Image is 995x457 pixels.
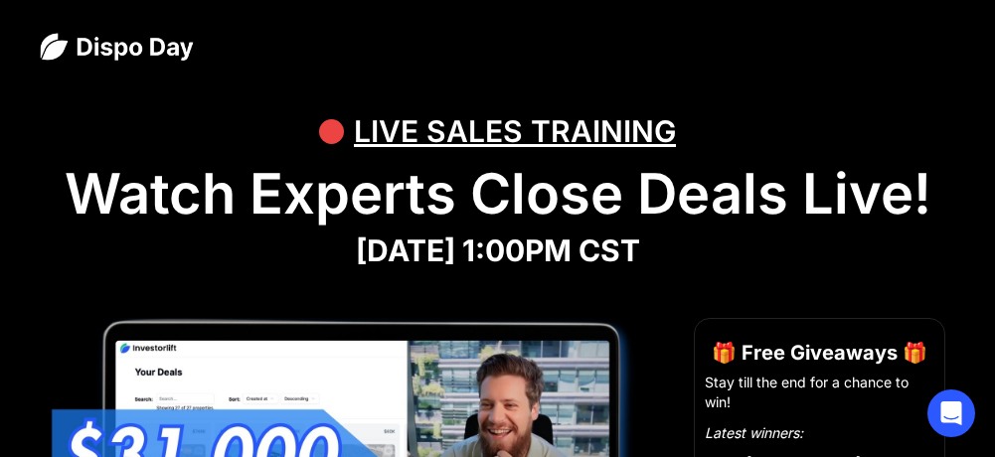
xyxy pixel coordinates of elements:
[712,341,927,365] strong: 🎁 Free Giveaways 🎁
[927,389,975,437] div: Open Intercom Messenger
[705,424,803,441] em: Latest winners:
[356,232,640,268] strong: [DATE] 1:00PM CST
[705,373,934,412] li: Stay till the end for a chance to win!
[40,161,955,228] h1: Watch Experts Close Deals Live!
[354,101,676,161] div: LIVE SALES TRAINING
